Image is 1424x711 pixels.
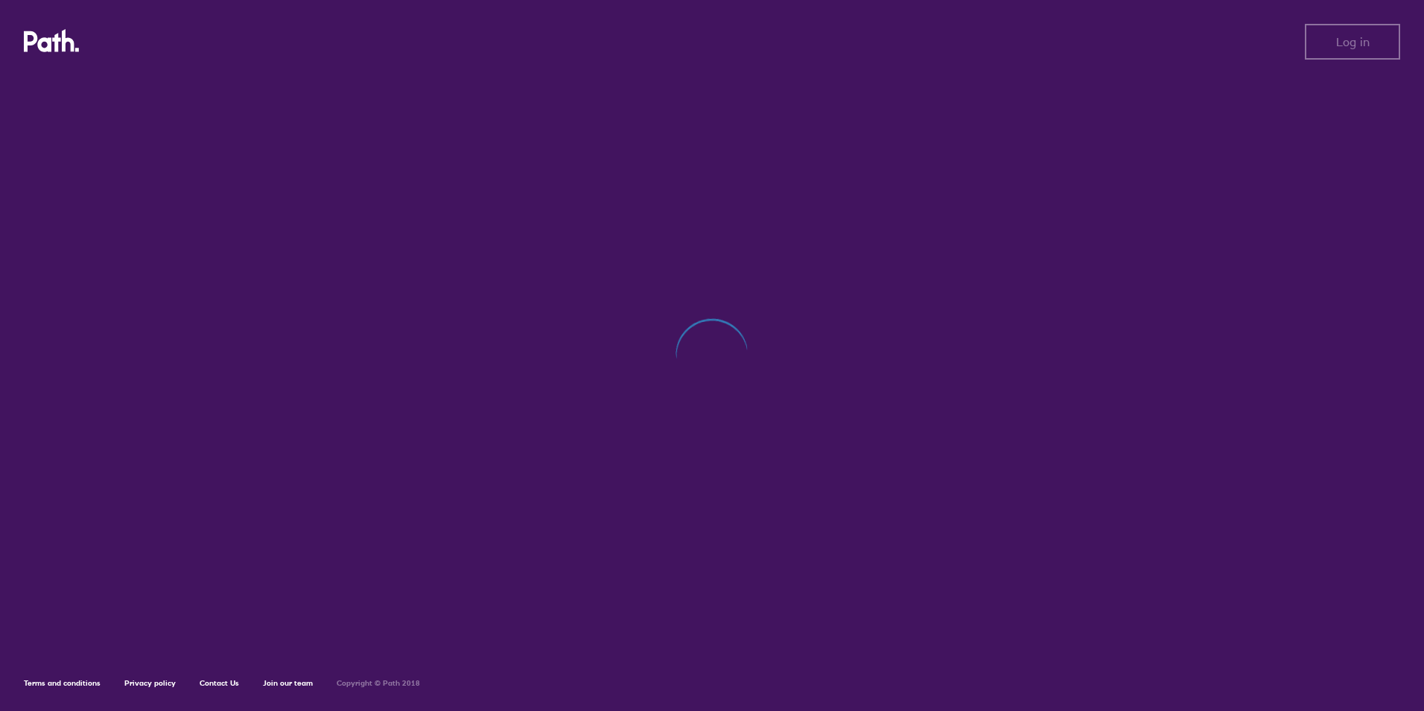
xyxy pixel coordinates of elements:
[263,678,313,688] a: Join our team
[200,678,239,688] a: Contact Us
[124,678,176,688] a: Privacy policy
[1305,24,1400,60] button: Log in
[1336,35,1370,48] span: Log in
[337,679,420,688] h6: Copyright © Path 2018
[24,678,101,688] a: Terms and conditions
